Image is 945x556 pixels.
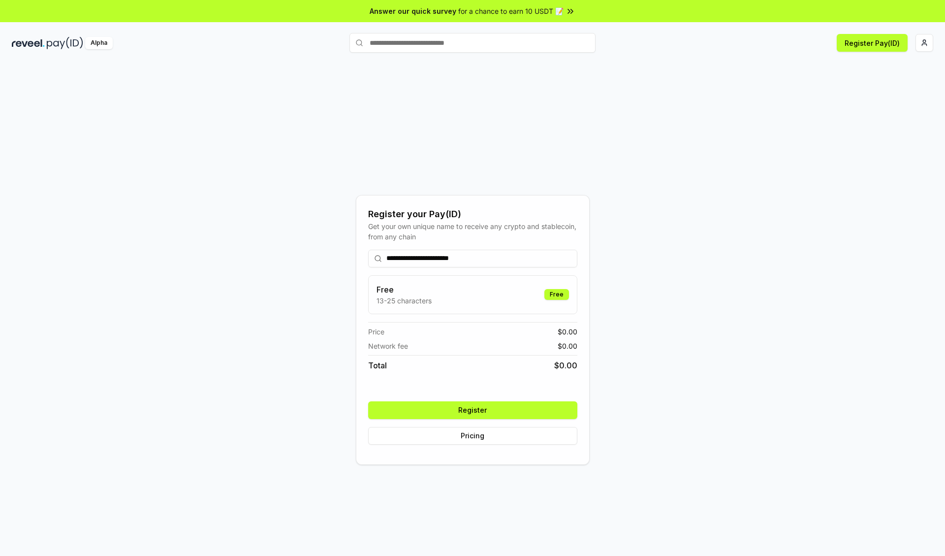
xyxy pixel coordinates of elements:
[368,401,577,419] button: Register
[85,37,113,49] div: Alpha
[558,341,577,351] span: $ 0.00
[368,341,408,351] span: Network fee
[554,360,577,371] span: $ 0.00
[370,6,456,16] span: Answer our quick survey
[544,289,569,300] div: Free
[377,284,432,295] h3: Free
[47,37,83,49] img: pay_id
[377,295,432,306] p: 13-25 characters
[368,327,384,337] span: Price
[458,6,564,16] span: for a chance to earn 10 USDT 📝
[558,327,577,337] span: $ 0.00
[837,34,908,52] button: Register Pay(ID)
[368,427,577,445] button: Pricing
[368,221,577,242] div: Get your own unique name to receive any crypto and stablecoin, from any chain
[368,360,387,371] span: Total
[368,207,577,221] div: Register your Pay(ID)
[12,37,45,49] img: reveel_dark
